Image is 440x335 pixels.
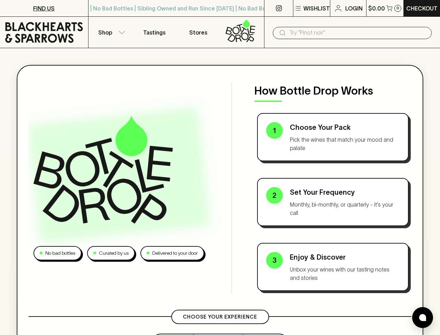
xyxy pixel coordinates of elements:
div: 2 [266,187,283,204]
p: No bad bottles [45,250,75,257]
p: Shop [98,28,112,37]
p: Stores [189,28,207,37]
a: Stores [176,17,220,48]
p: Delivered to your door [152,250,198,257]
p: How Bottle Drop Works [254,82,412,99]
a: Tastings [132,17,176,48]
div: 3 [266,252,283,269]
p: FIND US [33,4,55,13]
p: Set Your Frequency [290,187,400,198]
p: Wishlist [303,4,330,13]
p: 0 [396,6,399,10]
img: bubble-icon [419,314,426,321]
p: Pick the wines that match your mood and palate [290,135,400,152]
p: $0.00 [368,4,385,13]
p: Monthly, bi-monthly, or quarterly - it's your call [290,200,400,217]
input: Try "Pinot noir" [290,27,426,38]
p: Checkout [406,4,438,13]
p: Tastings [143,28,165,37]
button: Shop [88,17,132,48]
p: Choose Your Pack [290,122,400,133]
p: Unbox your wines with our tasting notes and stories [290,265,400,282]
p: Choose Your Experience [183,313,257,321]
div: 1 [266,122,283,139]
img: Bottle Drop [33,116,173,223]
p: Login [345,4,363,13]
p: Curated by us [99,250,129,257]
p: Enjoy & Discover [290,252,400,262]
